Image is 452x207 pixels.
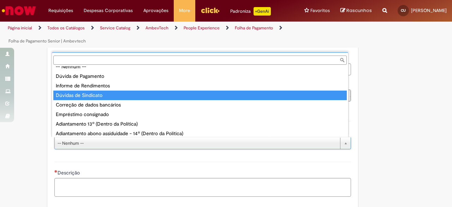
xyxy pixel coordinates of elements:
[53,62,347,71] div: -- Nenhum --
[53,110,347,119] div: Empréstimo consignado
[53,119,347,129] div: Adiantamento 13º (Dentro da Política)
[53,71,347,81] div: Dúvida de Pagamento
[53,81,347,91] div: Informe de Rendimentos
[52,66,348,137] ul: Tipo de solicitação
[53,129,347,138] div: Adiantamento abono assiduidade - 14º (Dentro da Política)
[53,100,347,110] div: Correção de dados bancários
[53,91,347,100] div: Dúvidas de Sindicato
